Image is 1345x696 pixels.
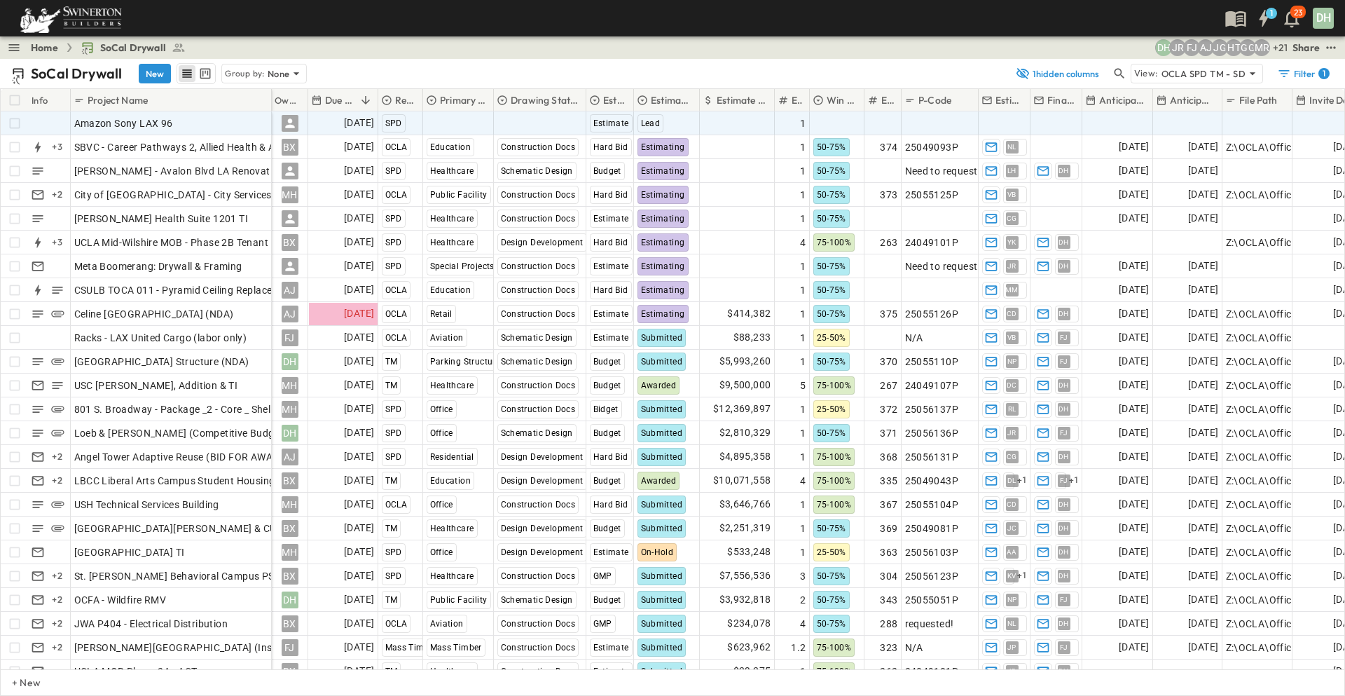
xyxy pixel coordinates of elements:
[1323,39,1339,56] button: test
[1047,93,1075,107] p: Final Reviewer
[31,64,122,83] p: SoCal Drywall
[1161,67,1246,81] p: OCLA SPD TM - SD
[440,93,486,107] p: Primary Market
[501,142,576,152] span: Construction Docs
[1007,456,1017,457] span: CG
[905,307,959,321] span: 25055126P
[501,166,573,176] span: Schematic Design
[817,333,846,343] span: 25-50%
[74,450,290,464] span: Angel Tower Adaptive Reuse (BID FOR AWARD)
[719,425,771,441] span: $2,810,329
[717,93,767,107] p: Estimate Amount
[800,355,806,369] span: 1
[395,93,415,107] p: Region
[733,329,771,346] span: $88,233
[1058,456,1069,457] span: DH
[918,93,951,107] p: P-Code
[74,236,464,250] span: UCLA Mid-Wilshire MOB - Phase 2B Tenant Improvements Floors 1-3 100% SD Budget
[430,381,474,390] span: Healthcare
[880,474,897,488] span: 335
[1270,8,1273,19] h6: 1
[282,329,298,346] div: FJ
[817,261,846,271] span: 50-75%
[282,353,298,370] div: DH
[344,282,374,298] span: [DATE]
[641,428,683,438] span: Submitted
[225,67,265,81] p: Group by:
[1188,425,1218,441] span: [DATE]
[800,140,806,154] span: 1
[641,166,685,176] span: Estimating
[1188,163,1218,179] span: [DATE]
[282,401,298,418] div: MH
[74,140,354,154] span: SBVC - Career Pathways 2, Allied Health & Aeronautics Bldg's
[593,238,628,247] span: Hard Bid
[358,93,373,108] button: Sort
[139,64,171,83] button: New
[179,65,195,82] button: row view
[880,140,897,154] span: 374
[49,449,66,465] div: + 2
[593,404,619,414] span: Bidget
[100,41,166,55] span: SoCal Drywall
[81,41,186,55] a: SoCal Drywall
[800,188,806,202] span: 1
[74,426,287,440] span: Loeb & [PERSON_NAME] (Competitive Budget)
[1225,39,1242,56] div: Haaris Tahmas (haaris.tahmas@swinerton.com)
[1119,139,1149,155] span: [DATE]
[641,333,683,343] span: Submitted
[1155,39,1172,56] div: Daryll Hayward (daryll.hayward@swinerton.com)
[430,404,453,414] span: Office
[74,283,296,297] span: CSULB TOCA 011 - Pyramid Ceiling Replacement
[501,309,576,319] span: Construction Docs
[905,402,959,416] span: 25056137P
[1119,401,1149,417] span: [DATE]
[800,402,806,416] span: 1
[905,164,978,178] span: Need to request
[501,404,576,414] span: Construction Docs
[905,474,959,488] span: 25049043P
[1188,329,1218,346] span: [DATE]
[282,425,298,442] div: DH
[430,333,464,343] span: Aviation
[817,452,852,462] span: 75-100%
[1197,39,1214,56] div: Anthony Jimenez (anthony.jimenez@swinerton.com)
[1188,139,1218,155] span: [DATE]
[385,285,408,295] span: OCLA
[29,89,71,111] div: Info
[1188,472,1218,489] span: [DATE]
[641,285,685,295] span: Estimating
[74,331,247,345] span: Racks - LAX United Cargo (labor only)
[430,238,474,247] span: Healthcare
[501,285,576,295] span: Construction Docs
[641,476,677,486] span: Awarded
[1253,39,1270,56] div: Meghana Raj (meghana.raj@swinerton.com)
[905,236,959,250] span: 24049101P
[905,378,959,393] span: 24049107P
[344,306,374,322] span: [DATE]
[1188,282,1218,298] span: [DATE]
[1239,93,1278,107] p: File Path
[344,163,374,179] span: [DATE]
[385,428,402,438] span: SPD
[905,426,959,440] span: 25056136P
[430,309,453,319] span: Retail
[1017,474,1028,488] span: + 1
[905,259,978,273] span: Need to request
[1060,361,1068,362] span: FJ
[800,307,806,321] span: 1
[817,428,846,438] span: 50-75%
[501,190,576,200] span: Construction Docs
[17,4,125,33] img: 6c363589ada0b36f064d841b69d3a419a338230e66bb0a533688fa5cc3e9e735.png
[1119,472,1149,489] span: [DATE]
[385,452,402,462] span: SPD
[1119,282,1149,298] span: [DATE]
[817,142,846,152] span: 50-75%
[800,378,806,393] span: 5
[641,309,685,319] span: Estimating
[593,309,629,319] span: Estimate
[282,139,298,156] div: BX
[344,377,374,393] span: [DATE]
